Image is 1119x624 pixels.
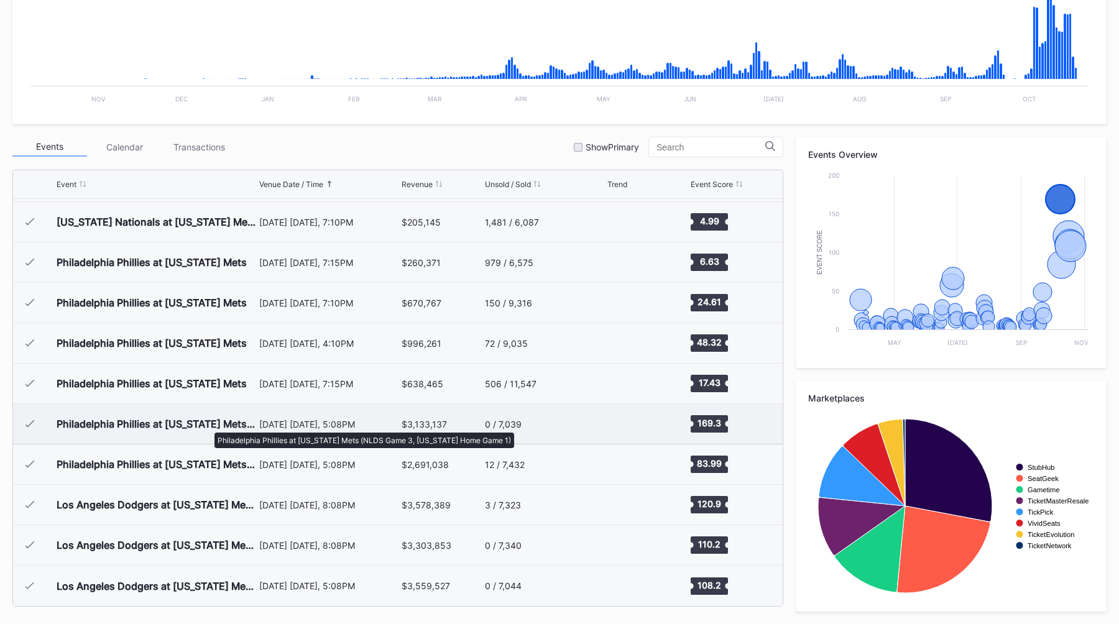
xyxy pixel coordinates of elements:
[586,142,639,152] div: Show Primary
[402,580,450,591] div: $3,559,527
[832,287,839,295] text: 50
[597,95,610,103] text: May
[485,338,528,349] div: 72 / 9,035
[1028,486,1060,493] text: Gametime
[259,580,399,591] div: [DATE] [DATE], 5:08PM
[485,257,533,268] div: 979 / 6,575
[836,326,839,333] text: 0
[1028,464,1055,471] text: StubHub
[259,257,399,268] div: [DATE] [DATE], 7:15PM
[402,500,451,510] div: $3,578,389
[162,137,236,157] div: Transactions
[262,95,274,103] text: Jan
[808,149,1094,160] div: Events Overview
[656,142,765,152] input: Search
[947,339,968,346] text: [DATE]
[1074,339,1089,346] text: Nov
[698,296,721,307] text: 24.61
[1023,95,1036,103] text: Oct
[402,338,441,349] div: $996,261
[259,500,399,510] div: [DATE] [DATE], 8:08PM
[348,95,360,103] text: Feb
[57,216,256,228] div: [US_STATE] Nationals at [US_STATE] Mets (Mets Reversible Hoodie Giveaway)
[12,137,87,157] div: Events
[259,338,399,349] div: [DATE] [DATE], 4:10PM
[853,95,866,103] text: Aug
[808,393,1094,403] div: Marketplaces
[698,498,721,509] text: 120.9
[808,413,1094,599] svg: Chart title
[402,419,447,429] div: $3,133,137
[91,95,106,103] text: Nov
[57,256,247,268] div: Philadelphia Phillies at [US_STATE] Mets
[402,298,441,308] div: $670,767
[428,95,442,103] text: Mar
[57,418,256,430] div: Philadelphia Phillies at [US_STATE] Mets (NLDS Game 3, [US_STATE] Home Game 1)
[828,172,839,179] text: 200
[485,540,522,551] div: 0 / 7,340
[808,169,1094,356] svg: Chart title
[485,500,521,510] div: 3 / 7,323
[607,571,645,602] svg: Chart title
[888,339,901,346] text: May
[691,180,733,189] div: Event Score
[1028,531,1074,538] text: TicketEvolution
[1028,497,1089,505] text: TicketMasterResale
[485,298,532,308] div: 150 / 9,316
[607,287,645,318] svg: Chart title
[259,459,399,470] div: [DATE] [DATE], 5:08PM
[175,95,188,103] text: Dec
[259,298,399,308] div: [DATE] [DATE], 7:10PM
[607,449,645,480] svg: Chart title
[698,418,721,428] text: 169.3
[607,530,645,561] svg: Chart title
[697,337,722,347] text: 48.32
[402,540,451,551] div: $3,303,853
[402,217,441,227] div: $205,145
[57,580,256,592] div: Los Angeles Dodgers at [US_STATE] Mets (NLCS Game 5, [US_STATE] Home Game 3)
[259,217,399,227] div: [DATE] [DATE], 7:10PM
[829,210,839,218] text: 150
[259,540,399,551] div: [DATE] [DATE], 8:08PM
[402,379,443,389] div: $638,465
[697,458,722,469] text: 83.99
[57,377,247,390] div: Philadelphia Phillies at [US_STATE] Mets
[829,249,839,256] text: 100
[607,180,627,189] div: Trend
[1028,542,1072,549] text: TicketNetwork
[607,368,645,399] svg: Chart title
[1028,520,1061,527] text: VividSeats
[607,206,645,237] svg: Chart title
[485,379,536,389] div: 506 / 11,547
[485,217,539,227] div: 1,481 / 6,087
[698,579,721,590] text: 108.2
[684,95,696,103] text: Jun
[607,489,645,520] svg: Chart title
[698,539,721,549] text: 110.2
[57,180,76,189] div: Event
[57,498,256,511] div: Los Angeles Dodgers at [US_STATE] Mets (NLCS Game 3, [US_STATE] Home Game 1)
[485,459,525,470] div: 12 / 7,432
[57,296,247,309] div: Philadelphia Phillies at [US_STATE] Mets
[607,408,645,439] svg: Chart title
[763,95,784,103] text: [DATE]
[1028,475,1059,482] text: SeatGeek
[57,337,247,349] div: Philadelphia Phillies at [US_STATE] Mets
[607,247,645,278] svg: Chart title
[485,580,522,591] div: 0 / 7,044
[57,539,256,551] div: Los Angeles Dodgers at [US_STATE] Mets (NLCS Game 4, [US_STATE] Home Game 2)
[87,137,162,157] div: Calendar
[485,419,522,429] div: 0 / 7,039
[816,230,823,275] text: Event Score
[607,328,645,359] svg: Chart title
[57,458,256,470] div: Philadelphia Phillies at [US_STATE] Mets (NLDS Game 4, [US_STATE] Home Game 2)
[485,180,531,189] div: Unsold / Sold
[402,459,449,470] div: $2,691,038
[259,180,323,189] div: Venue Date / Time
[699,216,719,226] text: 4.99
[1028,508,1054,516] text: TickPick
[699,256,719,267] text: 6.63
[259,419,399,429] div: [DATE] [DATE], 5:08PM
[1016,339,1027,346] text: Sep
[402,180,433,189] div: Revenue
